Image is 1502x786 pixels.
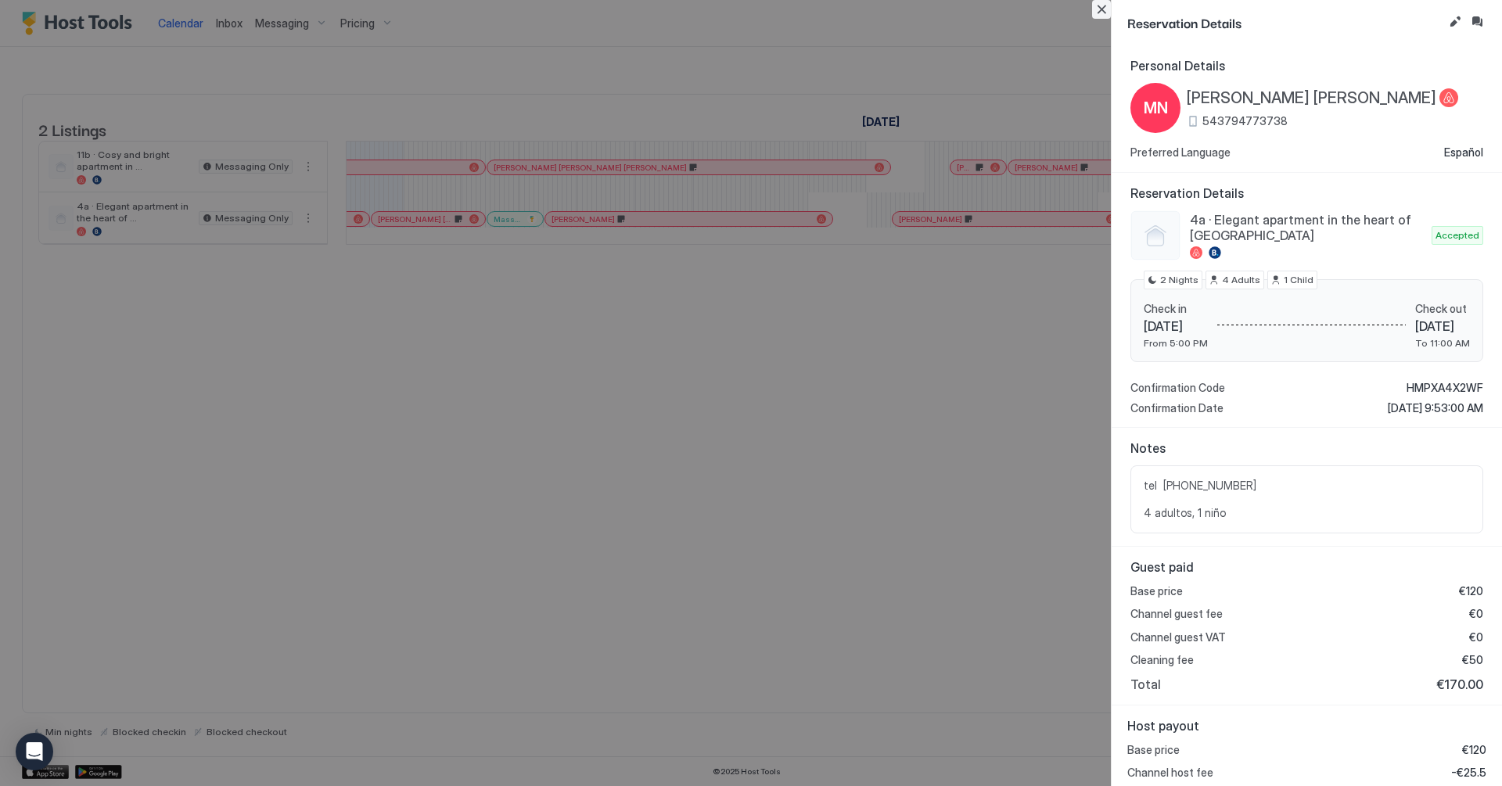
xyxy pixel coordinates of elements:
span: Personal Details [1130,58,1483,74]
span: -€25.5 [1451,766,1486,780]
span: Channel guest VAT [1130,630,1226,644]
span: Channel host fee [1127,766,1213,780]
span: tel [PHONE_NUMBER] 4 adultos, 1 niño [1144,479,1470,520]
span: Español [1444,145,1483,160]
span: Channel guest fee [1130,607,1223,621]
span: 1 Child [1284,273,1313,287]
span: €120 [1459,584,1483,598]
span: [DATE] 9:53:00 AM [1388,401,1483,415]
span: Base price [1127,743,1180,757]
span: €0 [1469,630,1483,644]
span: 4 Adults [1222,273,1260,287]
span: Check in [1144,302,1208,316]
span: To 11:00 AM [1415,337,1470,349]
span: [DATE] [1415,318,1470,334]
span: €50 [1462,653,1483,667]
button: Edit reservation [1446,13,1464,31]
span: MN [1144,96,1168,120]
div: Open Intercom Messenger [16,733,53,770]
span: Base price [1130,584,1183,598]
span: €170.00 [1436,677,1483,692]
span: Reservation Details [1127,13,1443,32]
span: Notes [1130,440,1483,456]
span: From 5:00 PM [1144,337,1208,349]
span: Guest paid [1130,559,1483,575]
span: 2 Nights [1160,273,1198,287]
span: [DATE] [1144,318,1208,334]
span: Check out [1415,302,1470,316]
span: Reservation Details [1130,185,1483,201]
span: Host payout [1127,718,1486,734]
span: €0 [1469,607,1483,621]
span: Total [1130,677,1161,692]
span: HMPXA4X2WF [1407,381,1483,395]
button: Inbox [1468,13,1486,31]
span: Cleaning fee [1130,653,1194,667]
span: 543794773738 [1202,114,1288,128]
span: Confirmation Date [1130,401,1224,415]
span: Preferred Language [1130,145,1231,160]
span: 4a · Elegant apartment in the heart of [GEOGRAPHIC_DATA] [1190,212,1425,243]
span: Accepted [1436,228,1479,242]
span: €120 [1462,743,1486,757]
span: Confirmation Code [1130,381,1225,395]
span: [PERSON_NAME] [PERSON_NAME] [1187,88,1436,108]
